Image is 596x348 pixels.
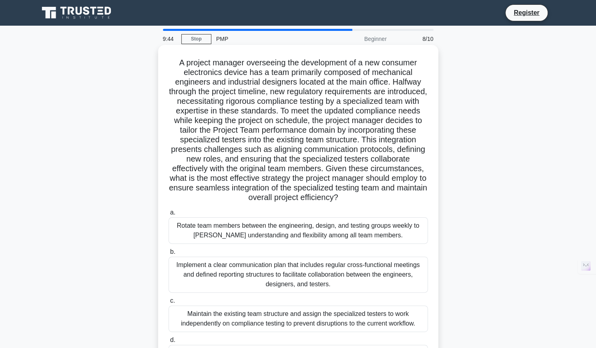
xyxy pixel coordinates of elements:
[211,31,321,47] div: PMP
[168,58,429,203] h5: A project manager overseeing the development of a new consumer electronics device has a team prim...
[169,306,428,332] div: Maintain the existing team structure and assign the specialized testers to work independently on ...
[170,297,175,304] span: c.
[181,34,211,44] a: Stop
[170,209,175,216] span: a.
[169,217,428,244] div: Rotate team members between the engineering, design, and testing groups weekly to [PERSON_NAME] u...
[509,8,544,18] a: Register
[158,31,181,47] div: 9:44
[391,31,438,47] div: 8/10
[321,31,391,47] div: Beginner
[169,257,428,293] div: Implement a clear communication plan that includes regular cross-functional meetings and defined ...
[170,248,175,255] span: b.
[170,336,175,343] span: d.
